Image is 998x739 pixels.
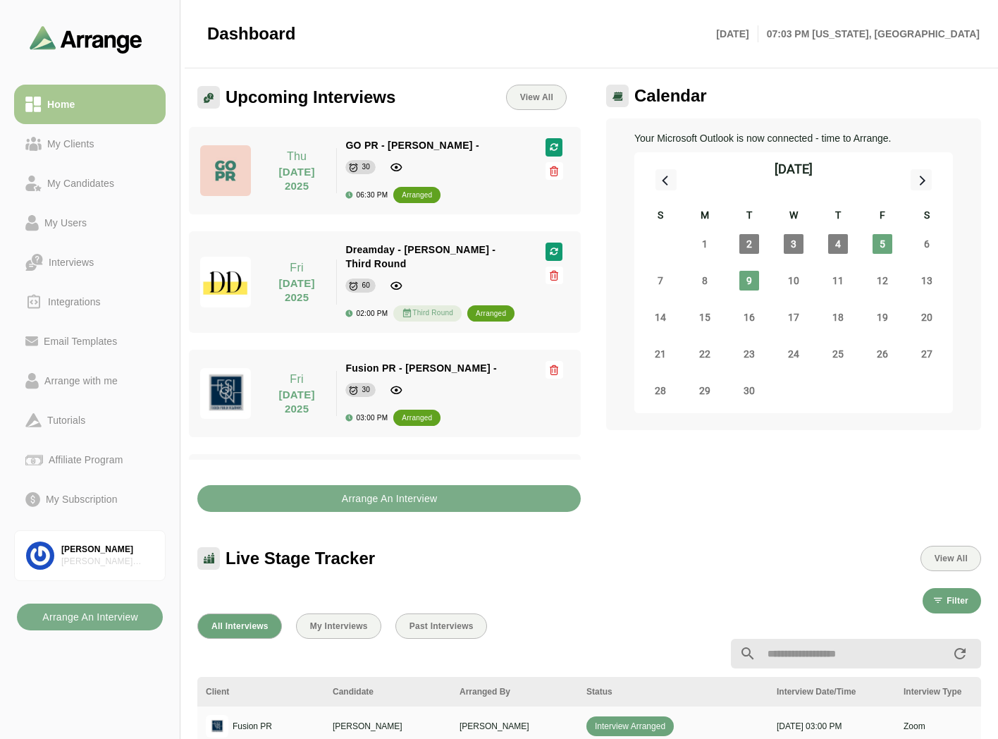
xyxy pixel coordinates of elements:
[200,257,251,307] img: dreamdayla_logo.jpg
[42,412,91,429] div: Tutorials
[777,685,887,698] div: Interview Date/Time
[197,613,282,639] button: All Interviews
[873,234,892,254] span: Friday, September 5, 2025
[506,85,567,110] a: View All
[695,234,715,254] span: Monday, September 1, 2025
[14,282,166,322] a: Integrations
[651,307,670,327] span: Sunday, September 14, 2025
[345,191,388,199] div: 06:30 PM
[61,556,154,568] div: [PERSON_NAME] Associates
[873,271,892,291] span: Friday, September 12, 2025
[43,451,128,468] div: Affiliate Program
[727,207,772,226] div: T
[333,685,443,698] div: Candidate
[739,271,759,291] span: Tuesday, September 9, 2025
[784,307,803,327] span: Wednesday, September 17, 2025
[30,25,142,53] img: arrangeai-name-small-logo.4d2b8aee.svg
[828,344,848,364] span: Thursday, September 25, 2025
[860,207,904,226] div: F
[206,715,228,738] img: logo
[402,411,432,425] div: arranged
[651,344,670,364] span: Sunday, September 21, 2025
[345,310,388,317] div: 02:00 PM
[226,87,395,108] span: Upcoming Interviews
[42,96,80,113] div: Home
[695,271,715,291] span: Monday, September 8, 2025
[639,207,683,226] div: S
[460,720,569,733] p: [PERSON_NAME]
[14,203,166,243] a: My Users
[777,720,887,733] p: [DATE] 03:00 PM
[266,388,328,416] p: [DATE] 2025
[651,381,670,401] span: Sunday, September 28, 2025
[233,720,272,733] p: Fusion PR
[14,322,166,361] a: Email Templates
[460,685,569,698] div: Arranged By
[345,414,388,422] div: 03:00 PM
[784,234,803,254] span: Wednesday, September 3, 2025
[40,491,123,508] div: My Subscription
[923,588,981,613] button: Filter
[14,440,166,480] a: Affiliate Program
[739,381,759,401] span: Tuesday, September 30, 2025
[61,544,154,556] div: [PERSON_NAME]
[946,596,968,606] span: Filter
[345,244,495,269] span: Dreamday - [PERSON_NAME] - Third Round
[917,307,937,327] span: Saturday, September 20, 2025
[828,234,848,254] span: Thursday, September 4, 2025
[345,362,496,374] span: Fusion PR - [PERSON_NAME] -
[362,383,370,397] div: 30
[266,371,328,388] p: Fri
[695,381,715,401] span: Monday, September 29, 2025
[683,207,727,226] div: M
[634,130,953,147] p: Your Microsoft Outlook is now connected - time to Arrange.
[917,344,937,364] span: Saturday, September 27, 2025
[42,293,106,310] div: Integrations
[586,685,760,698] div: Status
[42,604,138,630] b: Arrange An Interview
[39,214,92,231] div: My Users
[14,480,166,519] a: My Subscription
[226,548,375,569] span: Live Stage Tracker
[651,271,670,291] span: Sunday, September 7, 2025
[266,148,328,165] p: Thu
[266,276,328,305] p: [DATE] 2025
[266,165,328,193] p: [DATE] 2025
[200,368,251,419] img: fusion-logo.jpg
[39,372,123,389] div: Arrange with me
[739,307,759,327] span: Tuesday, September 16, 2025
[207,23,295,44] span: Dashboard
[362,160,370,174] div: 30
[17,604,163,630] button: Arrange An Interview
[14,243,166,282] a: Interviews
[38,333,123,350] div: Email Templates
[828,271,848,291] span: Thursday, September 11, 2025
[402,188,432,202] div: arranged
[695,344,715,364] span: Monday, September 22, 2025
[815,207,860,226] div: T
[14,85,166,124] a: Home
[920,546,981,571] button: View All
[333,720,443,733] p: [PERSON_NAME]
[519,92,553,102] span: View All
[873,307,892,327] span: Friday, September 19, 2025
[586,716,674,736] span: Interview Arranged
[393,305,462,322] div: Third Round
[951,645,968,662] i: appended action
[200,145,251,196] img: GO-PR-LOGO.jpg
[14,401,166,440] a: Tutorials
[409,621,474,631] span: Past Interviews
[14,361,166,401] a: Arrange with me
[772,207,816,226] div: W
[739,344,759,364] span: Tuesday, September 23, 2025
[634,85,707,106] span: Calendar
[197,485,581,512] button: Arrange An Interview
[828,307,848,327] span: Thursday, September 18, 2025
[345,140,479,151] span: GO PR - [PERSON_NAME] -
[206,685,316,698] div: Client
[42,175,120,192] div: My Candidates
[14,124,166,164] a: My Clients
[758,25,980,42] p: 07:03 PM [US_STATE], [GEOGRAPHIC_DATA]
[784,344,803,364] span: Wednesday, September 24, 2025
[42,135,100,152] div: My Clients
